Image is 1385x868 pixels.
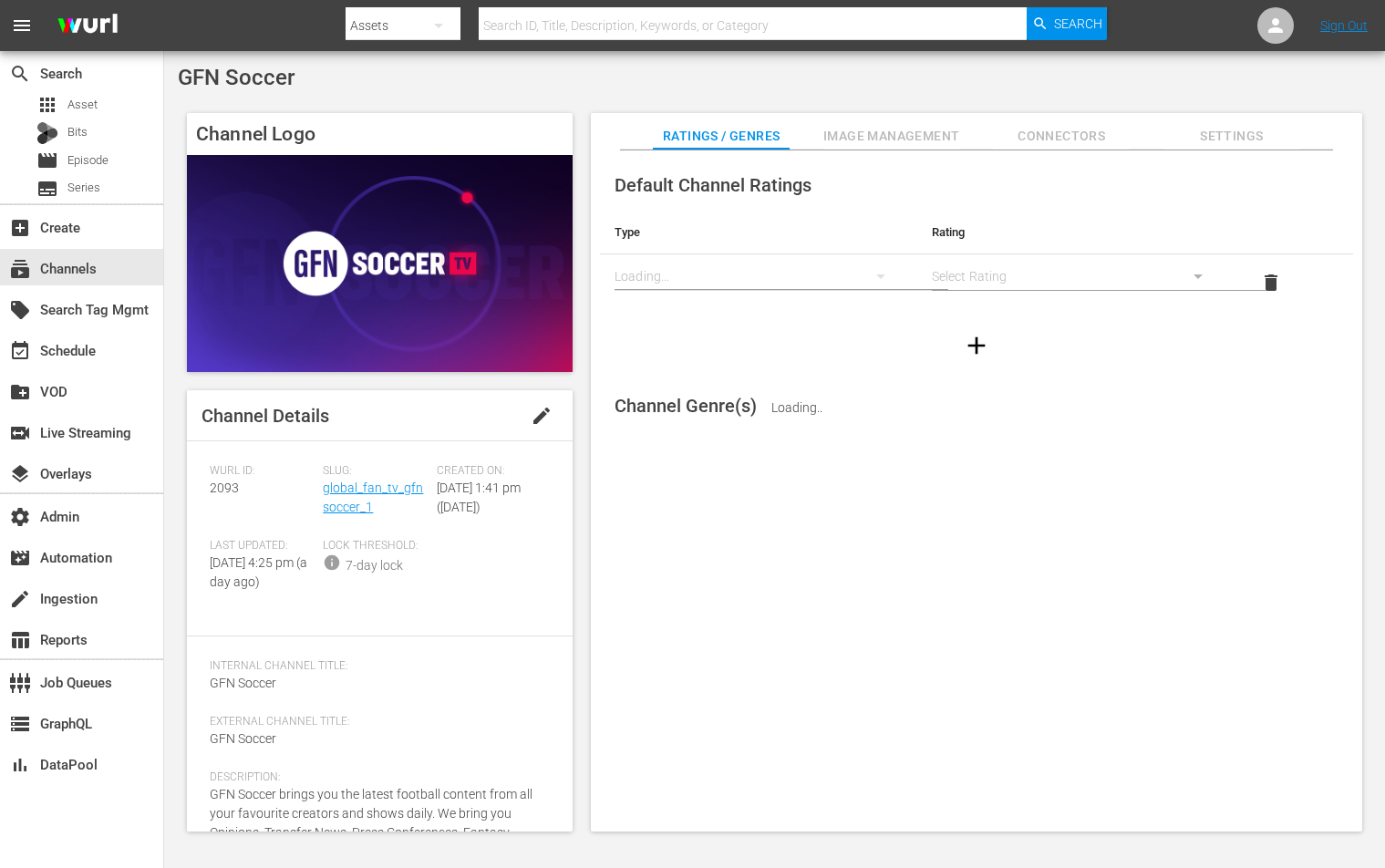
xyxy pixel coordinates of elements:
span: Settings [1163,125,1300,148]
span: Description: [210,770,541,785]
h4: Channel Logo [187,113,573,155]
span: Create [9,217,31,239]
span: edit [531,405,553,427]
span: Job Queues [9,672,31,694]
span: GraphQL [9,713,31,735]
span: Schedule [9,340,31,362]
span: GFN Soccer [210,676,276,690]
span: info [323,553,341,572]
span: Channels [9,258,31,280]
span: Admin [9,506,31,528]
img: GFN Soccer [187,155,573,372]
span: [DATE] 1:41 pm ([DATE]) [437,480,521,514]
span: menu [11,15,33,36]
span: Search [9,63,31,85]
a: global_fan_tv_gfnsoccer_1 [323,480,423,514]
span: Overlays [9,463,31,485]
span: Automation [9,547,31,569]
table: simple table [600,211,1353,311]
span: Channel Genre(s) [615,395,757,417]
div: 7-day lock [346,556,403,575]
span: Live Streaming [9,422,31,444]
span: Connectors [993,125,1130,148]
span: Asset [36,94,58,116]
span: Search [1054,7,1102,40]
span: Default Channel Ratings [615,174,811,196]
button: Search [1027,7,1107,40]
span: Series [36,178,58,200]
span: DataPool [9,754,31,776]
span: delete [1260,272,1282,294]
span: Lock Threshold: [323,539,427,553]
img: ans4CAIJ8jUAAAAAAAAAAAAAAAAAAAAAAAAgQb4GAAAAAAAAAAAAAAAAAAAAAAAAJMjXAAAAAAAAAAAAAAAAAAAAAAAAgAT5G... [44,5,131,47]
span: GFN Soccer [178,65,295,90]
th: Rating [917,211,1235,254]
button: delete [1249,261,1293,305]
span: Asset [67,96,98,114]
span: Created On: [437,464,541,479]
span: Last Updated: [210,539,314,553]
th: Type [600,211,917,254]
span: Ingestion [9,588,31,610]
span: Channel Details [202,405,329,427]
span: Series [67,179,100,197]
span: Internal Channel Title: [210,659,541,674]
span: 2093 [210,480,239,495]
span: GFN Soccer [210,731,276,746]
span: GFN Soccer brings you the latest football content from all your favourite creators and shows dail... [210,787,532,859]
span: Loading.. [771,400,822,415]
div: Bits [36,122,58,144]
span: Episode [67,151,109,170]
span: Slug: [323,464,427,479]
span: Episode [36,150,58,171]
span: Ratings / Genres [653,125,790,148]
span: [DATE] 4:25 pm (a day ago) [210,555,307,589]
a: Sign Out [1320,18,1368,33]
span: Image Management [823,125,960,148]
span: Search Tag Mgmt [9,299,31,321]
span: Reports [9,629,31,651]
span: VOD [9,381,31,403]
button: edit [520,394,563,438]
span: Bits [67,123,88,141]
span: Wurl ID: [210,464,314,479]
span: External Channel Title: [210,715,541,729]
